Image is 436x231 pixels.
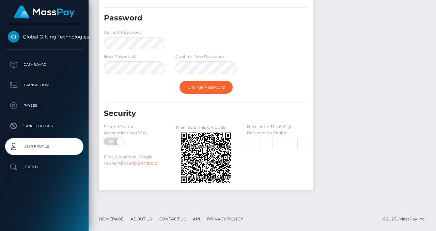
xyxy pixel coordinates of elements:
img: MassPay Logo [14,5,75,19]
a: Cancellations [5,118,83,135]
a: Payees [5,97,83,114]
a: iOS [133,160,140,166]
label: First, Download Google Authenticator , [104,154,165,166]
div: © 2025 , MassPay Inc. [383,215,431,223]
p: Transactions [8,80,81,90]
a: API [190,214,203,224]
label: Then, Scan this QR Code [175,124,225,130]
p: Search [8,162,81,172]
a: Privacy Policy [204,214,246,224]
a: About Us [128,214,155,224]
a: Dashboard [5,56,83,73]
a: Transactions [5,77,83,94]
h5: Security [104,108,276,119]
label: Confirm New Password [175,53,224,60]
p: User Profile [8,141,81,152]
span: Global Gifting Technologies Inc [5,34,83,40]
a: Contact Us [156,214,189,224]
p: Dashboard [8,60,81,70]
h5: Password [104,13,276,24]
span: ON [103,138,120,145]
a: User Profile [5,138,83,155]
img: Global Gifting Technologies Inc [8,31,19,43]
label: New Password [104,53,135,60]
a: Homepage [96,214,126,224]
label: Second Factor Authentication (2FA) [104,124,165,136]
a: Android [141,160,157,166]
label: Next, enter The 6-Digit Passcode to Enable [247,124,308,136]
label: Current Password [104,29,141,35]
a: Search [5,158,83,175]
p: Cancellations [8,121,81,131]
a: Change Password [180,81,233,94]
p: Payees [8,101,81,111]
